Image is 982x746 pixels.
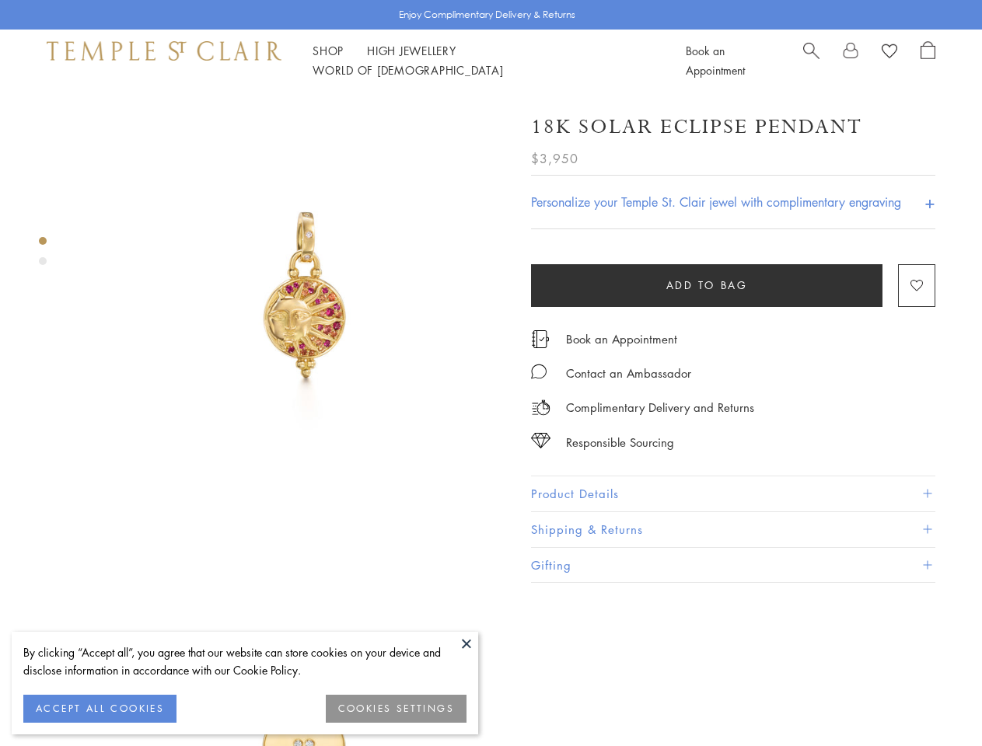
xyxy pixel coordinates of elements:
[924,187,935,216] h4: +
[904,673,966,730] iframe: Gorgias live chat messenger
[882,41,897,64] a: View Wishlist
[531,193,901,211] h4: Personalize your Temple St. Clair jewel with complimentary engraving
[531,264,882,307] button: Add to bag
[803,41,819,80] a: Search
[666,277,748,294] span: Add to bag
[531,433,550,448] img: icon_sourcing.svg
[23,643,467,679] div: By clicking “Accept all”, you agree that our website can store cookies on your device and disclos...
[531,148,578,169] span: $3,950
[566,398,754,417] p: Complimentary Delivery and Returns
[566,364,691,383] div: Contact an Ambassador
[101,92,508,498] img: 18K Solar Eclipse Pendant
[23,695,176,723] button: ACCEPT ALL COOKIES
[921,41,935,80] a: Open Shopping Bag
[47,41,281,60] img: Temple St. Clair
[313,62,503,78] a: World of [DEMOGRAPHIC_DATA]World of [DEMOGRAPHIC_DATA]
[566,330,677,347] a: Book an Appointment
[531,364,547,379] img: MessageIcon-01_2.svg
[367,43,456,58] a: High JewelleryHigh Jewellery
[531,113,862,141] h1: 18K Solar Eclipse Pendant
[531,512,935,547] button: Shipping & Returns
[326,695,467,723] button: COOKIES SETTINGS
[531,476,935,511] button: Product Details
[686,43,745,78] a: Book an Appointment
[399,7,575,23] p: Enjoy Complimentary Delivery & Returns
[39,233,47,277] div: Product gallery navigation
[566,433,674,452] div: Responsible Sourcing
[531,548,935,583] button: Gifting
[313,43,344,58] a: ShopShop
[313,41,651,80] nav: Main navigation
[531,398,550,417] img: icon_delivery.svg
[531,330,550,348] img: icon_appointment.svg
